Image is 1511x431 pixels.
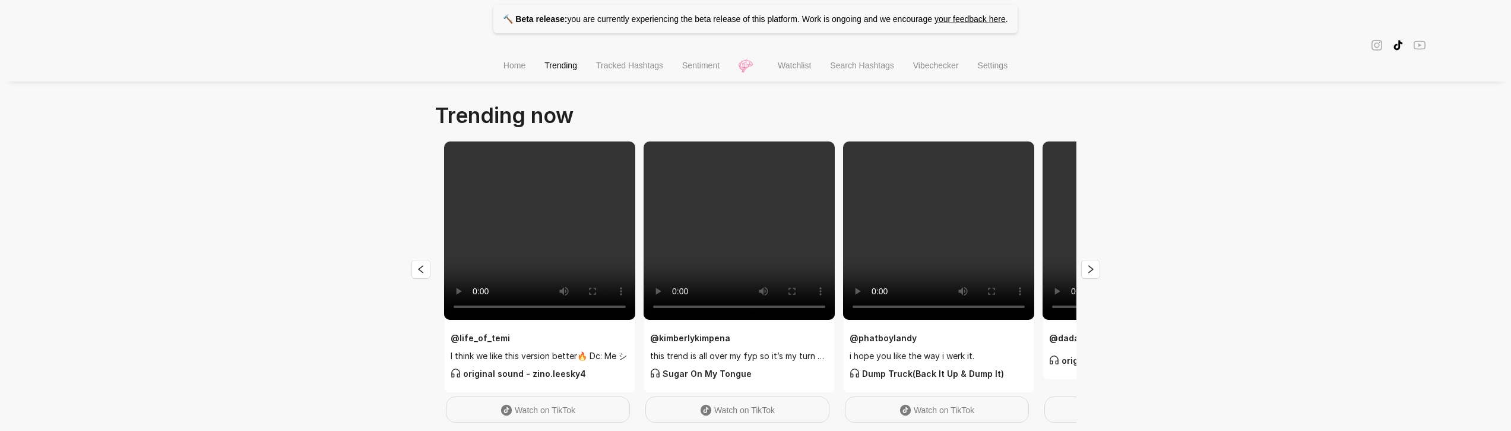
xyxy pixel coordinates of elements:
span: Watch on TikTok [515,405,575,415]
span: customer-service [451,368,461,378]
span: right [1086,265,1095,274]
strong: original sound - zino.leesky4 [451,369,586,379]
span: Sentiment [682,61,720,70]
a: Watch on TikTok [845,397,1029,423]
strong: @ kimberlykimpena [650,333,730,343]
span: Watch on TikTok [714,405,775,415]
span: Tracked Hashtags [596,61,663,70]
span: left [416,265,426,274]
a: Watch on TikTok [1044,397,1228,423]
strong: 🔨 Beta release: [503,14,567,24]
strong: Dump Truck(Back It Up & Dump It) [850,369,1004,379]
span: Home [503,61,525,70]
strong: Sugar On My Tongue [650,369,752,379]
span: I think we like this version better🔥 Dc: Me シ [451,350,629,363]
p: you are currently experiencing the beta release of this platform. Work is ongoing and we encourage . [493,5,1017,33]
span: customer-service [1049,355,1059,365]
strong: @ phatboylandy [850,333,917,343]
span: instagram [1371,38,1383,52]
span: this trend is all over my fyp so it’s my turn now [650,350,828,363]
a: Watch on TikTok [446,397,630,423]
span: Search Hashtags [830,61,894,70]
span: Watch on TikTok [914,405,974,415]
span: Vibechecker [913,61,959,70]
span: youtube [1414,38,1426,52]
span: i hope you like the way i werk it. [850,350,1028,363]
span: Trending [544,61,577,70]
span: customer-service [650,368,660,378]
span: Watchlist [778,61,811,70]
strong: @ life_of_temi [451,333,510,343]
span: customer-service [850,368,860,378]
a: Watch on TikTok [645,397,829,423]
strong: @ dada_ahoufe_ [1049,333,1119,343]
span: Settings [978,61,1008,70]
strong: original sound - dada_ahoufe_ [1049,356,1192,366]
a: your feedback here [935,14,1006,24]
span: Trending now [435,102,574,128]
